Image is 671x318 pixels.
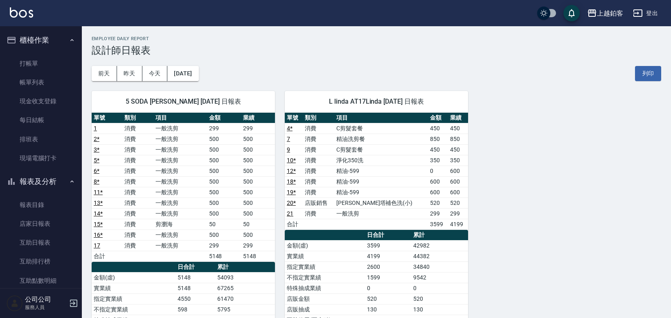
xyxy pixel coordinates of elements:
[334,155,428,166] td: 淨化350洗
[94,125,97,132] a: 1
[207,229,241,240] td: 500
[411,283,468,293] td: 0
[153,187,207,198] td: 一般洗剪
[92,45,661,56] h3: 設計師日報表
[207,113,241,123] th: 金額
[207,187,241,198] td: 500
[207,123,241,134] td: 299
[303,166,334,176] td: 消費
[207,251,241,261] td: 5148
[3,73,79,92] a: 帳單列表
[122,113,153,123] th: 類別
[411,261,468,272] td: 34840
[92,304,176,315] td: 不指定實業績
[365,230,411,241] th: 日合計
[3,233,79,252] a: 互助日報表
[122,208,153,219] td: 消費
[92,66,117,81] button: 前天
[285,283,365,293] td: 特殊抽成業績
[153,176,207,187] td: 一般洗剪
[122,229,153,240] td: 消費
[630,6,661,21] button: 登出
[25,295,67,304] h5: 公司公司
[7,295,23,311] img: Person
[176,283,215,293] td: 5148
[122,144,153,155] td: 消費
[334,198,428,208] td: [PERSON_NAME]塔補色洗(小)
[428,123,448,134] td: 450
[448,166,468,176] td: 600
[295,98,458,106] span: L linda AT17Linda [DATE] 日報表
[448,134,468,144] td: 850
[207,166,241,176] td: 500
[3,30,79,51] button: 櫃檯作業
[411,230,468,241] th: 累計
[428,113,448,123] th: 金額
[153,166,207,176] td: 一般洗剪
[303,144,334,155] td: 消費
[448,208,468,219] td: 299
[153,229,207,240] td: 一般洗剪
[303,113,334,123] th: 類別
[122,123,153,134] td: 消費
[448,198,468,208] td: 520
[428,187,448,198] td: 600
[176,272,215,283] td: 5148
[241,113,275,123] th: 業績
[365,261,411,272] td: 2600
[241,123,275,134] td: 299
[448,144,468,155] td: 450
[285,219,303,229] td: 合計
[207,208,241,219] td: 500
[334,176,428,187] td: 精油-599
[215,283,275,293] td: 67265
[176,304,215,315] td: 598
[92,113,275,262] table: a dense table
[411,251,468,261] td: 44382
[3,271,79,290] a: 互助點數明細
[285,251,365,261] td: 實業績
[207,240,241,251] td: 299
[334,113,428,123] th: 項目
[303,176,334,187] td: 消費
[122,166,153,176] td: 消費
[241,187,275,198] td: 500
[365,240,411,251] td: 3599
[215,272,275,283] td: 54093
[334,144,428,155] td: C剪髮套餐
[153,134,207,144] td: 一般洗剪
[101,98,265,106] span: 5 SODA [PERSON_NAME] [DATE] 日報表
[153,123,207,134] td: 一般洗剪
[303,187,334,198] td: 消費
[142,66,168,81] button: 今天
[411,272,468,283] td: 9542
[3,54,79,73] a: 打帳單
[303,134,334,144] td: 消費
[215,304,275,315] td: 5795
[411,293,468,304] td: 520
[122,240,153,251] td: 消費
[287,210,293,217] a: 21
[428,176,448,187] td: 600
[92,283,176,293] td: 實業績
[365,304,411,315] td: 130
[241,240,275,251] td: 299
[3,195,79,214] a: 報表目錄
[176,293,215,304] td: 4550
[334,187,428,198] td: 精油-599
[428,155,448,166] td: 350
[3,111,79,129] a: 每日結帳
[167,66,198,81] button: [DATE]
[285,113,303,123] th: 單號
[207,219,241,229] td: 50
[285,261,365,272] td: 指定實業績
[428,144,448,155] td: 450
[207,144,241,155] td: 500
[207,155,241,166] td: 500
[448,219,468,229] td: 4199
[215,293,275,304] td: 61470
[448,123,468,134] td: 450
[94,242,100,249] a: 17
[287,136,290,142] a: 7
[207,198,241,208] td: 500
